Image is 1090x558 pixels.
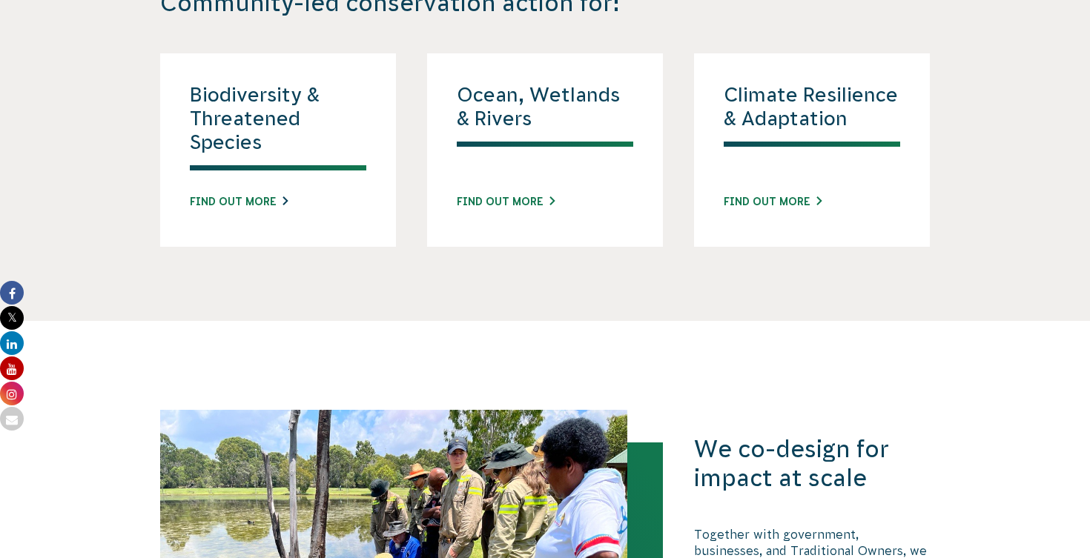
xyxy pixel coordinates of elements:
a: Find out more [457,194,555,210]
a: Find out more [724,194,822,210]
h3: We co-design for impact at scale [694,435,930,493]
h4: Ocean, Wetlands & Rivers [457,83,633,147]
a: Find out more [190,194,288,210]
h4: Climate Resilience & Adaptation [724,83,900,147]
h4: Biodiversity & Threatened Species [190,83,366,170]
